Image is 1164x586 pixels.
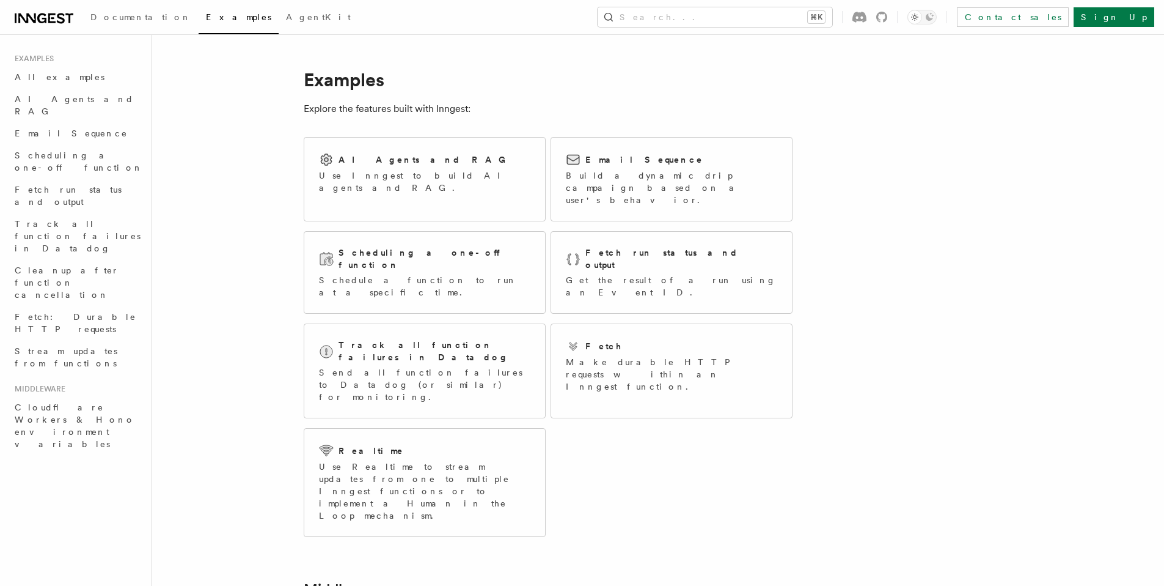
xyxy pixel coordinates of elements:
a: Email SequenceBuild a dynamic drip campaign based on a user's behavior. [551,137,792,221]
h2: Track all function failures in Datadog [339,339,530,363]
span: AgentKit [286,12,351,22]
p: Make durable HTTP requests within an Inngest function. [566,356,777,393]
button: Toggle dark mode [907,10,937,24]
span: Email Sequence [15,128,128,138]
h2: AI Agents and RAG [339,154,512,166]
a: Track all function failures in Datadog [10,213,144,259]
a: Fetch run status and output [10,179,144,213]
a: Sign Up [1074,7,1154,27]
p: Use Inngest to build AI agents and RAG. [319,169,530,194]
span: Stream updates from functions [15,346,117,368]
h2: Fetch run status and output [585,247,777,271]
p: Schedule a function to run at a specific time. [319,274,530,299]
span: Cloudflare Workers & Hono environment variables [15,402,135,449]
span: Examples [206,12,271,22]
p: Send all function failures to Datadog (or similar) for monitoring. [319,366,530,403]
a: AI Agents and RAG [10,88,144,122]
a: Track all function failures in DatadogSend all function failures to Datadog (or similar) for moni... [304,324,546,418]
a: Contact sales [957,7,1069,27]
span: AI Agents and RAG [15,94,134,116]
a: AI Agents and RAGUse Inngest to build AI agents and RAG. [304,137,546,221]
a: FetchMake durable HTTP requests within an Inngest function. [551,324,792,418]
a: Cloudflare Workers & Hono environment variables [10,396,144,455]
p: Explore the features built with Inngest: [304,100,792,117]
a: RealtimeUse Realtime to stream updates from one to multiple Inngest functions or to implement a H... [304,428,546,537]
a: Documentation [83,4,199,33]
a: Fetch run status and outputGet the result of a run using an Event ID. [551,231,792,314]
span: Cleanup after function cancellation [15,265,119,300]
h1: Examples [304,69,792,91]
a: Examples [199,4,279,34]
span: Fetch: Durable HTTP requests [15,312,136,334]
span: Middleware [10,384,65,394]
p: Build a dynamic drip campaign based on a user's behavior. [566,169,777,206]
h2: Scheduling a one-off function [339,247,530,271]
a: Scheduling a one-off function [10,144,144,179]
a: Fetch: Durable HTTP requests [10,306,144,340]
p: Use Realtime to stream updates from one to multiple Inngest functions or to implement a Human in ... [319,461,530,522]
span: All examples [15,72,104,82]
span: Examples [10,54,54,64]
span: Track all function failures in Datadog [15,219,141,253]
h2: Email Sequence [585,154,703,166]
a: AgentKit [279,4,358,33]
h2: Fetch [585,340,623,352]
a: Stream updates from functions [10,340,144,374]
a: Email Sequence [10,122,144,144]
span: Fetch run status and output [15,185,122,207]
a: Cleanup after function cancellation [10,259,144,306]
a: All examples [10,66,144,88]
span: Scheduling a one-off function [15,150,143,172]
button: Search...⌘K [598,7,832,27]
span: Documentation [90,12,191,22]
h2: Realtime [339,445,404,457]
a: Scheduling a one-off functionSchedule a function to run at a specific time. [304,231,546,314]
kbd: ⌘K [808,11,825,23]
p: Get the result of a run using an Event ID. [566,274,777,299]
